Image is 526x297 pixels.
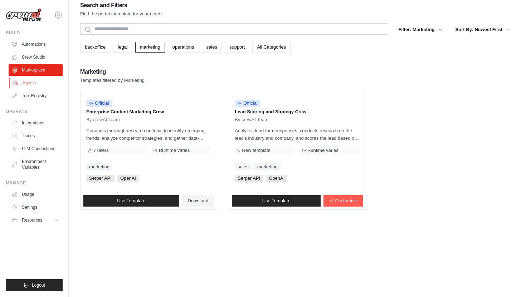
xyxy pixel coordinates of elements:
a: Automations [9,39,63,50]
span: Official [86,100,112,107]
a: legal [113,42,132,53]
span: Download [188,198,209,204]
img: Logo [6,8,42,22]
a: sales [202,42,222,53]
span: Runtime varies [159,148,190,153]
span: By crewAI Team [86,117,120,123]
a: operations [168,42,199,53]
a: LLM Connections [9,143,63,154]
span: Runtime varies [307,148,339,153]
span: Customize [335,198,357,204]
p: Conducts thorough research on topic to identify emerging trends, analyze competitor strategies, a... [86,127,211,142]
div: Build [6,30,63,36]
button: Logout [6,279,63,291]
a: Use Template [232,195,321,207]
a: marketing [254,163,281,170]
a: Integrations [9,117,63,129]
button: Filter: Marketing [394,23,447,36]
a: marketing [135,42,165,53]
a: Download [182,195,214,207]
span: Serper API [235,175,263,182]
a: Crew Studio [9,51,63,63]
button: Resources [9,214,63,226]
a: All Categories [252,42,291,53]
a: Usage [9,189,63,200]
div: Operate [6,109,63,114]
button: Sort By: Newest First [451,23,515,36]
a: sales [235,163,251,170]
a: Use Template [83,195,179,207]
span: Resources [22,217,42,223]
a: Marketplace [9,64,63,76]
a: marketing [86,163,112,170]
div: Manage [6,180,63,186]
span: Logout [32,282,45,288]
span: New template [242,148,270,153]
a: Traces [9,130,63,142]
a: backoffice [80,42,110,53]
p: Enterprise Content Marketing Crew [86,108,211,115]
span: Use Template [117,198,145,204]
a: Agents [9,77,63,89]
span: Use Template [262,198,291,204]
span: By crewAI Team [235,117,268,123]
a: Customize [323,195,362,207]
a: Environment Variables [9,156,63,173]
h2: Marketing [80,67,145,77]
p: Find the perfect template for your needs [80,10,163,18]
a: support [225,42,249,53]
span: Official [235,100,260,107]
span: OpenAI [266,175,287,182]
p: Lead Scoring and Strategy Crew [235,108,360,115]
h2: Search and Filters [80,0,163,10]
p: Templates filtered by Marketing [80,77,145,84]
p: Analyzes lead form responses, conducts research on the lead's industry and company, and scores th... [235,127,360,142]
span: 7 users [93,148,109,153]
a: Settings [9,202,63,213]
span: Serper API [86,175,115,182]
span: OpenAI [117,175,139,182]
a: Tool Registry [9,90,63,102]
